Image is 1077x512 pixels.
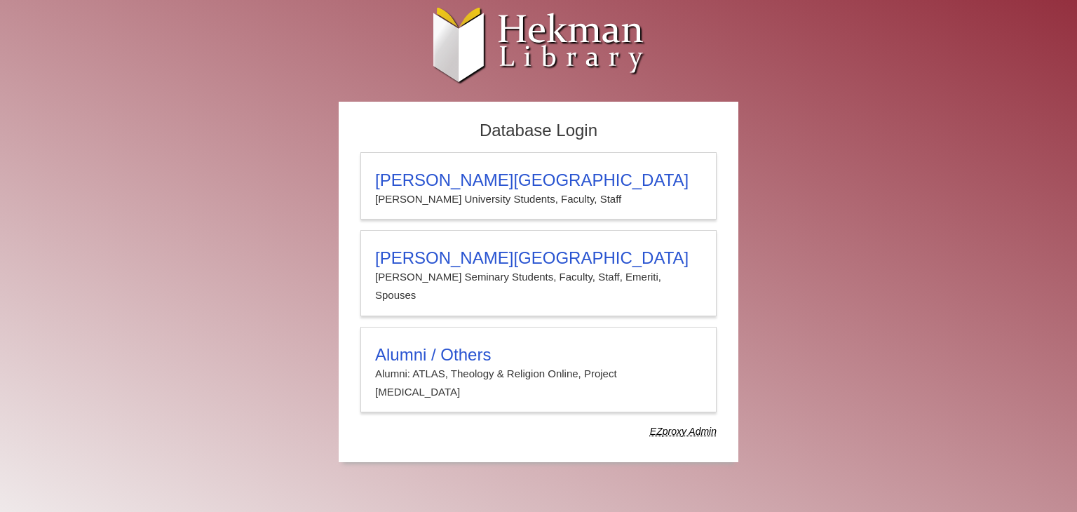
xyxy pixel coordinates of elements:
[375,345,702,365] h3: Alumni / Others
[375,170,702,190] h3: [PERSON_NAME][GEOGRAPHIC_DATA]
[375,248,702,268] h3: [PERSON_NAME][GEOGRAPHIC_DATA]
[353,116,724,145] h2: Database Login
[650,426,717,437] dfn: Use Alumni login
[375,268,702,305] p: [PERSON_NAME] Seminary Students, Faculty, Staff, Emeriti, Spouses
[360,152,717,220] a: [PERSON_NAME][GEOGRAPHIC_DATA][PERSON_NAME] University Students, Faculty, Staff
[375,345,702,402] summary: Alumni / OthersAlumni: ATLAS, Theology & Religion Online, Project [MEDICAL_DATA]
[375,365,702,402] p: Alumni: ATLAS, Theology & Religion Online, Project [MEDICAL_DATA]
[360,230,717,316] a: [PERSON_NAME][GEOGRAPHIC_DATA][PERSON_NAME] Seminary Students, Faculty, Staff, Emeriti, Spouses
[375,190,702,208] p: [PERSON_NAME] University Students, Faculty, Staff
